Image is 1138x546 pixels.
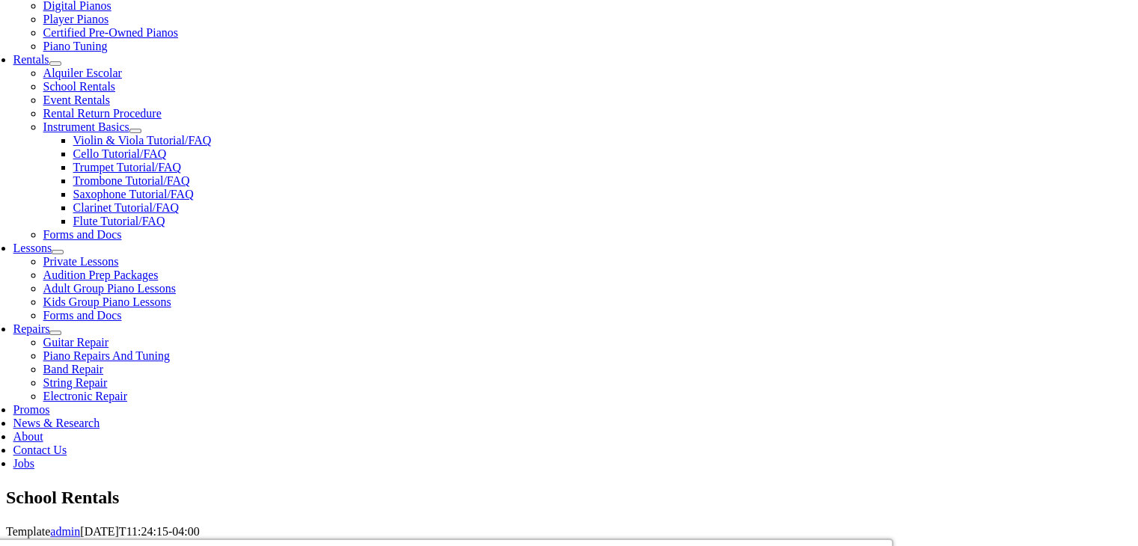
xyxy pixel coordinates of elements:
a: Rental Return Procedure [43,107,162,120]
a: Clarinet Tutorial/FAQ [73,201,180,214]
a: Forms and Docs [43,309,122,322]
a: Saxophone Tutorial/FAQ [73,188,194,200]
a: Flute Tutorial/FAQ [73,215,165,227]
select: Zoom [426,4,533,19]
span: [DATE]T11:24:15-04:00 [80,525,199,538]
a: Trumpet Tutorial/FAQ [73,161,181,174]
input: Page [124,3,165,19]
a: Contact Us [13,444,67,456]
span: of 2 [165,4,187,20]
a: Violin & Viola Tutorial/FAQ [73,134,212,147]
a: Trombone Tutorial/FAQ [73,174,190,187]
a: Kids Group Piano Lessons [43,295,171,308]
a: Promos [13,403,50,416]
a: Instrument Basics [43,120,129,133]
a: Adult Group Piano Lessons [43,282,176,295]
a: News & Research [13,417,100,429]
a: Event Rentals [43,93,110,106]
button: Open submenu of Rentals [49,61,61,66]
a: Audition Prep Packages [43,269,159,281]
a: Alquiler Escolar [43,67,122,79]
a: Private Lessons [43,255,119,268]
a: Rentals [13,53,49,66]
a: About [13,430,43,443]
a: Player Pianos [43,13,109,25]
a: admin [50,525,80,538]
a: Repairs [13,322,50,335]
a: Band Repair [43,363,103,375]
a: Jobs [13,457,34,470]
a: Piano Repairs And Tuning [43,349,170,362]
a: Guitar Repair [43,336,109,349]
a: Forms and Docs [43,228,122,241]
button: Open submenu of Repairs [49,331,61,335]
a: Lessons [13,242,52,254]
a: Certified Pre-Owned Pianos [43,26,178,39]
a: Electronic Repair [43,390,127,402]
a: School Rentals [43,80,115,93]
a: Cello Tutorial/FAQ [73,147,167,160]
button: Open submenu of Instrument Basics [129,129,141,133]
button: Open submenu of Lessons [52,250,64,254]
a: Piano Tuning [43,40,108,52]
span: Template [6,525,50,538]
a: String Repair [43,376,108,389]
